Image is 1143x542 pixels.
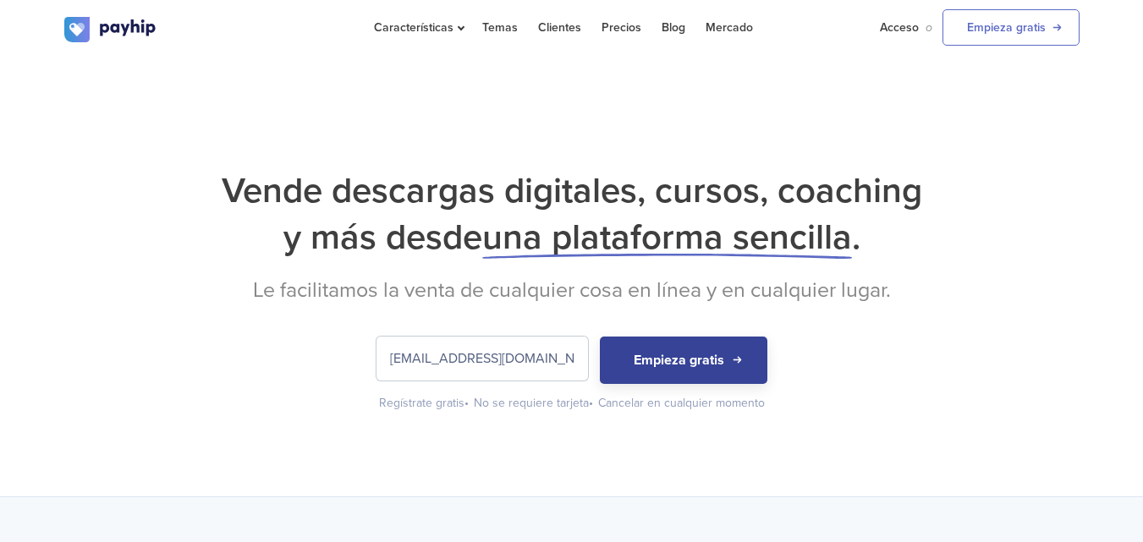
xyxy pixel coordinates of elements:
font: Empieza gratis [967,20,1046,35]
input: Introduzca su dirección de correo electrónico [376,337,588,380]
font: Clientes [538,20,581,35]
font: Vende descargas digitales, cursos, coaching [222,169,922,212]
button: Empieza gratis [600,337,767,384]
font: Blog [662,20,685,35]
font: • [464,396,469,410]
font: No se requiere tarjeta [474,396,589,410]
img: logo.svg [64,17,157,42]
font: Temas [482,20,518,35]
font: Acceso [880,20,919,35]
font: Mercado [706,20,753,35]
a: Empieza gratis [942,9,1080,46]
font: • [589,396,593,410]
font: o [926,20,932,35]
font: Características [374,20,453,35]
font: Empieza gratis [634,352,724,369]
font: . [852,216,860,259]
font: y más desde [283,216,482,259]
font: Le facilitamos la venta de cualquier cosa en línea y en cualquier lugar. [253,277,891,303]
font: Precios [602,20,641,35]
font: una plataforma sencilla [482,216,852,259]
font: Cancelar en cualquier momento [598,396,765,410]
font: Regístrate gratis [379,396,464,410]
